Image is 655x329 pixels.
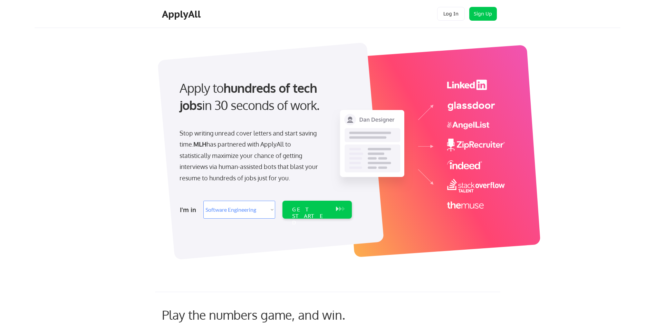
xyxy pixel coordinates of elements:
[193,140,206,148] strong: MLH
[292,206,329,226] div: GET STARTED
[180,79,349,114] div: Apply to in 30 seconds of work.
[162,307,376,322] div: Play the numbers game, and win.
[180,204,199,215] div: I'm in
[180,80,320,113] strong: hundreds of tech jobs
[162,8,203,20] div: ApplyAll
[180,128,321,183] div: Stop writing unread cover letters and start saving time. has partnered with ApplyAll to statistic...
[437,7,465,21] button: Log In
[469,7,497,21] button: Sign Up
